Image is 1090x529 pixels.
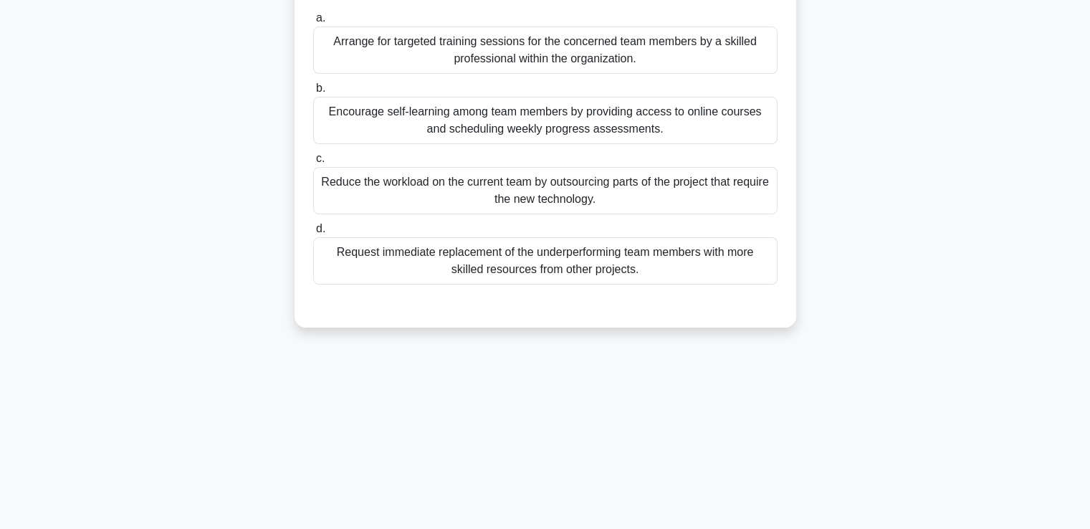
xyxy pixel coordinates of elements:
span: a. [316,11,325,24]
span: d. [316,222,325,234]
span: b. [316,82,325,94]
div: Reduce the workload on the current team by outsourcing parts of the project that require the new ... [313,167,778,214]
span: c. [316,152,325,164]
div: Arrange for targeted training sessions for the concerned team members by a skilled professional w... [313,27,778,74]
div: Encourage self-learning among team members by providing access to online courses and scheduling w... [313,97,778,144]
div: Request immediate replacement of the underperforming team members with more skilled resources fro... [313,237,778,285]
